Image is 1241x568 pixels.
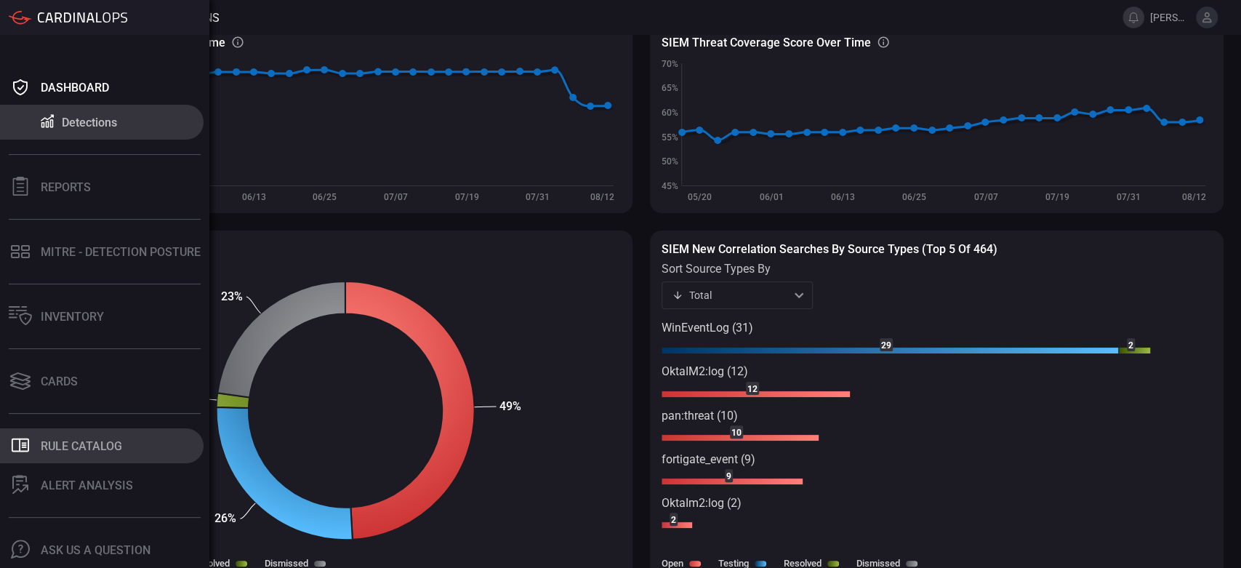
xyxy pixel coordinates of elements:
text: 06/13 [830,192,854,202]
text: 08/12 [590,192,614,202]
text: 65% [662,83,678,93]
text: 07/19 [454,192,478,202]
text: 06/01 [759,192,783,202]
div: Inventory [41,310,104,324]
text: 23% [221,289,243,303]
text: 07/31 [526,192,550,202]
text: 06/25 [313,192,337,202]
div: Total [672,288,790,303]
text: 55% [662,132,678,143]
text: 07/07 [973,192,997,202]
label: sort source types by [662,262,813,276]
text: 60% [662,108,678,118]
div: Rule Catalog [41,439,122,453]
text: OktaIM2:log (12) [662,364,748,378]
text: 12 [747,384,758,394]
text: fortigate_event (9) [662,452,755,466]
text: 05/20 [688,192,712,202]
text: WinEventLog (31) [662,321,753,335]
text: 49% [499,399,521,413]
div: Detections [62,116,117,129]
div: Ask Us A Question [41,543,150,557]
text: 08/12 [1181,192,1205,202]
text: 06/25 [902,192,926,202]
div: Reports [41,180,91,194]
div: Cards [41,375,78,388]
text: 45% [662,181,678,191]
text: 07/07 [384,192,408,202]
h3: SIEM Threat coverage score over time [662,36,871,49]
span: [PERSON_NAME][EMAIL_ADDRESS][PERSON_NAME][DOMAIN_NAME] [1150,12,1190,23]
text: 07/19 [1045,192,1069,202]
text: 50% [662,156,678,167]
text: 70% [662,59,678,69]
text: 10 [731,428,742,438]
text: OktaIm2:log (2) [662,496,742,510]
text: 2 [671,515,676,525]
text: 9 [726,471,731,481]
text: 2 [1128,340,1133,351]
text: 07/31 [1117,192,1141,202]
h3: SIEM New correlation searches by source types (Top 5 of 464) [662,242,1213,256]
text: 06/13 [242,192,266,202]
text: 29 [881,340,891,351]
div: Dashboard [41,81,109,95]
text: pan:threat (10) [662,409,738,423]
div: ALERT ANALYSIS [41,479,133,492]
div: MITRE - Detection Posture [41,245,201,259]
text: 26% [214,511,236,525]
